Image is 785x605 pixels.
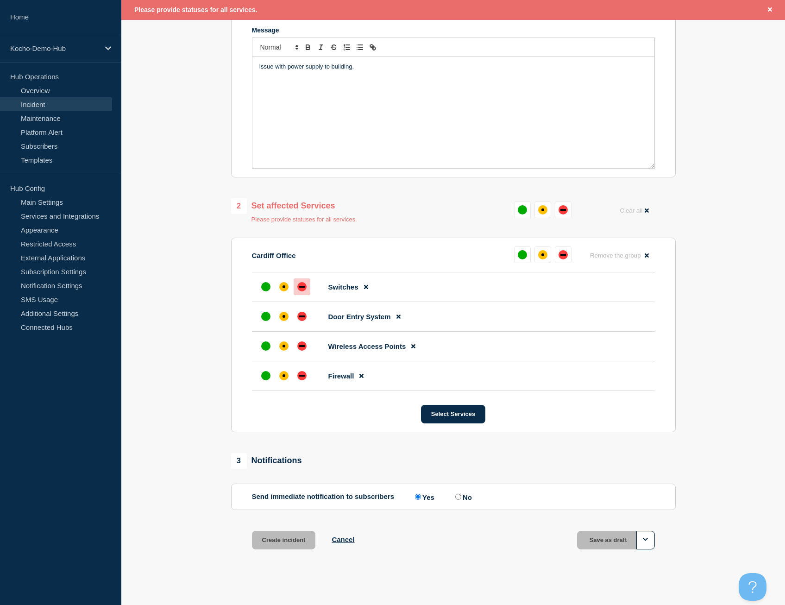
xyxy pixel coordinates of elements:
label: Yes [413,492,434,501]
button: Select Services [421,405,485,423]
div: Send immediate notification to subscribers [252,492,655,501]
div: up [261,371,270,380]
p: Please provide statuses for all services. [251,216,357,223]
span: 2 [231,198,247,214]
span: 3 [231,453,247,469]
button: down [555,202,571,218]
button: Clear all [614,202,654,220]
label: No [453,492,472,501]
p: Kocho-Demo-Hub [10,44,99,52]
button: affected [534,246,551,263]
p: Cardiff Office [252,252,296,259]
iframe: Help Scout Beacon - Open [739,573,766,601]
span: Remove the group [590,252,641,259]
button: up [514,202,531,218]
div: affected [279,282,289,291]
div: up [261,282,270,291]
span: Door Entry System [328,313,391,321]
div: affected [279,371,289,380]
p: Send immediate notification to subscribers [252,492,395,501]
div: affected [538,205,547,214]
div: Message [252,57,654,168]
button: Toggle bold text [301,42,314,53]
div: down [297,312,307,321]
input: Yes [415,494,421,500]
button: Options [636,531,655,549]
div: down [559,250,568,259]
span: Please provide statuses for all services. [134,6,257,13]
p: Issue with power supply to building. [259,63,647,71]
div: up [261,341,270,351]
div: Message [252,26,655,34]
button: Toggle ordered list [340,42,353,53]
div: up [518,250,527,259]
div: Set affected Services [231,198,357,214]
div: affected [279,312,289,321]
div: down [297,282,307,291]
button: Toggle link [366,42,379,53]
input: No [455,494,461,500]
div: up [261,312,270,321]
button: down [555,246,571,263]
div: down [297,371,307,380]
button: Toggle bulleted list [353,42,366,53]
button: Create incident [252,531,316,549]
div: up [518,205,527,214]
button: Cancel [332,536,354,543]
span: Wireless Access Points [328,342,406,350]
div: affected [279,341,289,351]
div: Notifications [231,453,302,469]
button: Toggle strikethrough text [327,42,340,53]
button: Save as draft [577,531,655,549]
div: down [297,341,307,351]
button: up [514,246,531,263]
button: affected [534,202,551,218]
button: Remove the group [584,246,655,265]
span: Switches [328,283,358,291]
div: affected [538,250,547,259]
button: Toggle italic text [314,42,327,53]
button: Close banner [764,5,776,15]
span: Firewall [328,372,354,380]
div: down [559,205,568,214]
span: Font size [256,42,301,53]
